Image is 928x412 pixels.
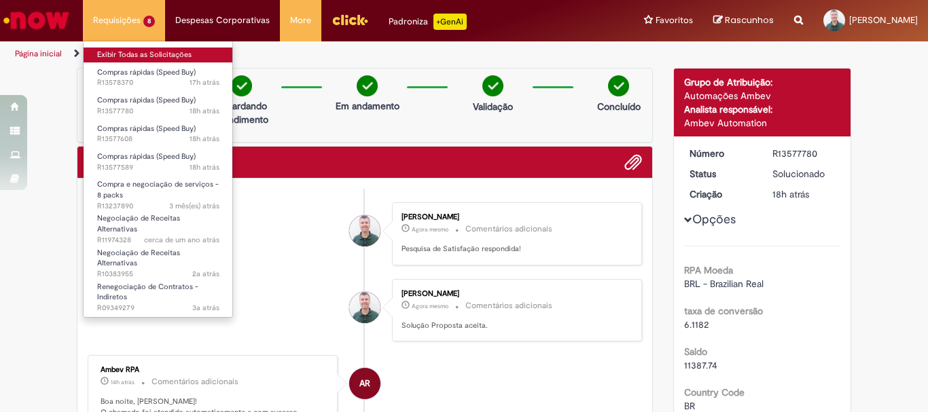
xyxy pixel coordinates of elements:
[336,99,399,113] p: Em andamento
[465,223,552,235] small: Comentários adicionais
[349,292,380,323] div: Mauricio Beck
[849,14,918,26] span: [PERSON_NAME]
[192,303,219,313] span: 3a atrás
[190,162,219,172] time: 29/09/2025 15:10:30
[143,16,155,27] span: 8
[713,14,774,27] a: Rascunhos
[412,302,448,310] time: 30/09/2025 09:40:01
[111,378,135,386] time: 29/09/2025 20:02:48
[290,14,311,27] span: More
[97,248,180,269] span: Negociação de Receitas Alternativas
[97,162,219,173] span: R13577589
[684,318,709,331] span: 6.1182
[192,303,219,313] time: 04/01/2023 17:07:14
[84,93,233,118] a: Aberto R13577780 : Compras rápidas (Speed Buy)
[597,100,641,113] p: Concluído
[725,14,774,26] span: Rascunhos
[679,167,763,181] dt: Status
[433,14,467,30] p: +GenAi
[401,290,628,298] div: [PERSON_NAME]
[97,134,219,145] span: R13577608
[684,264,733,276] b: RPA Moeda
[679,187,763,201] dt: Criação
[684,345,707,358] b: Saldo
[93,14,141,27] span: Requisições
[97,179,219,200] span: Compra e negociação de serviços - 8 packs
[684,305,763,317] b: taxa de conversão
[84,48,233,62] a: Exibir Todas as Solicitações
[169,201,219,211] span: 3 mês(es) atrás
[97,201,219,212] span: R13237890
[83,41,233,318] ul: Requisições
[111,378,135,386] span: 14h atrás
[772,188,809,200] time: 29/09/2025 15:33:34
[772,187,836,201] div: 29/09/2025 15:33:34
[192,269,219,279] span: 2a atrás
[389,14,467,30] div: Padroniza
[349,368,380,399] div: Ambev RPA
[359,367,370,400] span: AR
[401,244,628,255] p: Pesquisa de Satisfação respondida!
[684,400,695,412] span: BR
[97,269,219,280] span: R10383955
[772,147,836,160] div: R13577780
[473,100,513,113] p: Validação
[84,121,233,147] a: Aberto R13577608 : Compras rápidas (Speed Buy)
[684,116,841,130] div: Ambev Automation
[401,213,628,221] div: [PERSON_NAME]
[84,246,233,275] a: Aberto R10383955 : Negociação de Receitas Alternativas
[412,302,448,310] span: Agora mesmo
[357,75,378,96] img: check-circle-green.png
[97,77,219,88] span: R13578370
[482,75,503,96] img: check-circle-green.png
[101,366,327,374] div: Ambev RPA
[190,77,219,88] time: 29/09/2025 16:56:09
[190,162,219,172] span: 18h atrás
[624,153,642,171] button: Adicionar anexos
[412,225,448,233] span: Agora mesmo
[332,10,368,30] img: click_logo_yellow_360x200.png
[97,282,198,303] span: Renegociação de Contratos - Indiretos
[231,75,252,96] img: check-circle-green.png
[97,151,196,162] span: Compras rápidas (Speed Buy)
[608,75,629,96] img: check-circle-green.png
[97,303,219,314] span: R09349279
[10,41,609,67] ul: Trilhas de página
[190,134,219,144] span: 18h atrás
[151,376,238,388] small: Comentários adicionais
[15,48,62,59] a: Página inicial
[84,177,233,206] a: Aberto R13237890 : Compra e negociação de serviços - 8 packs
[401,320,628,331] p: Solução Proposta aceita.
[190,106,219,116] time: 29/09/2025 15:33:35
[84,149,233,174] a: Aberto R13577589 : Compras rápidas (Speed Buy)
[190,77,219,88] span: 17h atrás
[209,99,274,126] p: Aguardando atendimento
[175,14,270,27] span: Despesas Corporativas
[84,65,233,90] a: Aberto R13578370 : Compras rápidas (Speed Buy)
[684,102,841,116] div: Analista responsável:
[192,269,219,279] time: 05/09/2023 16:09:43
[97,213,180,234] span: Negociação de Receitas Alternativas
[656,14,693,27] span: Favoritos
[349,215,380,246] div: Mauricio Beck
[169,201,219,211] time: 03/07/2025 09:37:46
[684,89,841,102] div: Automações Ambev
[679,147,763,160] dt: Número
[684,386,745,398] b: Country Code
[1,7,71,34] img: ServiceNow
[97,67,196,77] span: Compras rápidas (Speed Buy)
[465,300,552,312] small: Comentários adicionais
[684,359,717,371] span: 11387.74
[772,188,809,200] span: 18h atrás
[684,278,764,290] span: BRL - Brazilian Real
[97,95,196,105] span: Compras rápidas (Speed Buy)
[84,280,233,309] a: Aberto R09349279 : Renegociação de Contratos - Indiretos
[772,167,836,181] div: Solucionado
[144,235,219,245] span: cerca de um ano atrás
[97,235,219,246] span: R11974328
[412,225,448,233] time: 30/09/2025 09:40:11
[190,134,219,144] time: 29/09/2025 15:13:57
[190,106,219,116] span: 18h atrás
[684,75,841,89] div: Grupo de Atribuição:
[144,235,219,245] time: 06/09/2024 16:15:16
